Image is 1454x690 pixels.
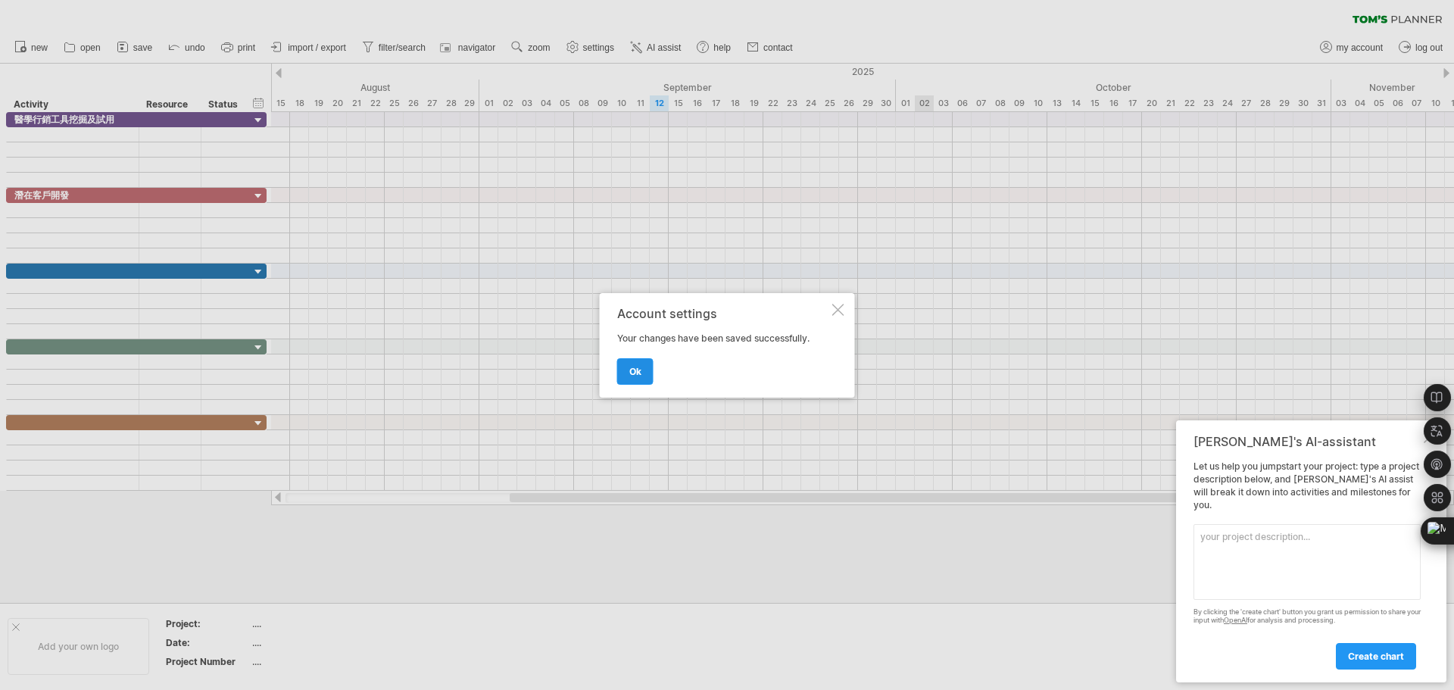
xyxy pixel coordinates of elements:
div: Your changes have been saved successfully. [617,307,829,384]
a: ok [617,358,654,385]
div: Let us help you jumpstart your project: type a project description below, and [PERSON_NAME]'s AI ... [1193,461,1421,669]
div: By clicking the 'create chart' button you grant us permission to share your input with for analys... [1193,608,1421,625]
div: Account settings [617,307,829,320]
a: OpenAI [1224,616,1247,624]
div: [PERSON_NAME]'s AI-assistant [1193,434,1421,449]
span: ok [629,366,641,377]
a: create chart [1336,643,1416,670]
span: create chart [1348,651,1404,662]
